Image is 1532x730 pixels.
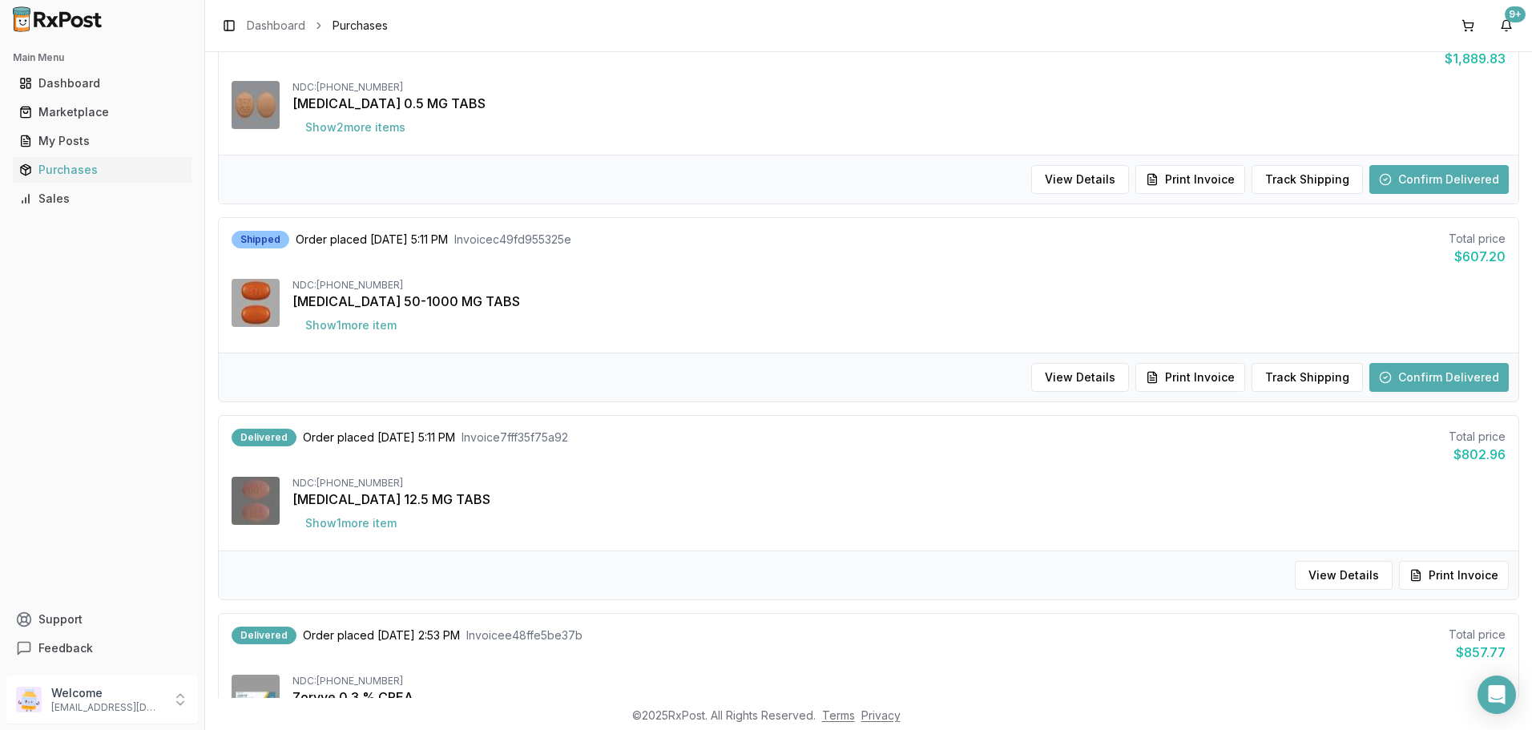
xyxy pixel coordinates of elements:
div: NDC: [PHONE_NUMBER] [292,81,1506,94]
button: Show1more item [292,311,409,340]
div: 9+ [1505,6,1526,22]
button: Feedback [6,634,198,663]
div: Delivered [232,627,296,644]
img: Zoryve 0.3 % CREA [232,675,280,723]
img: Movantik 12.5 MG TABS [232,477,280,525]
div: My Posts [19,133,185,149]
button: Dashboard [6,71,198,96]
div: $857.77 [1449,643,1506,662]
div: NDC: [PHONE_NUMBER] [292,279,1506,292]
button: 9+ [1494,13,1519,38]
div: $607.20 [1449,247,1506,266]
div: Purchases [19,162,185,178]
span: Invoice e48ffe5be37b [466,627,583,643]
button: Confirm Delivered [1369,363,1509,392]
div: [MEDICAL_DATA] 12.5 MG TABS [292,490,1506,509]
a: Dashboard [247,18,305,34]
span: Invoice 7fff35f75a92 [462,430,568,446]
button: Purchases [6,157,198,183]
div: Total price [1449,231,1506,247]
div: Total price [1449,627,1506,643]
a: Dashboard [13,69,191,98]
div: Sales [19,191,185,207]
button: View Details [1031,363,1129,392]
button: Print Invoice [1399,561,1509,590]
span: Order placed [DATE] 5:11 PM [296,232,448,248]
a: Sales [13,184,191,213]
div: Shipped [232,231,289,248]
div: [MEDICAL_DATA] 0.5 MG TABS [292,94,1506,113]
a: Purchases [13,155,191,184]
img: User avatar [16,687,42,712]
button: Track Shipping [1252,165,1363,194]
button: Show2more items [292,113,418,142]
button: View Details [1295,561,1393,590]
a: Privacy [861,708,901,722]
button: Support [6,605,198,634]
button: Show1more item [292,509,409,538]
button: Print Invoice [1135,165,1245,194]
button: View Details [1031,165,1129,194]
button: Print Invoice [1135,363,1245,392]
p: [EMAIL_ADDRESS][DOMAIN_NAME] [51,701,163,714]
img: RxPost Logo [6,6,109,32]
div: Marketplace [19,104,185,120]
div: Dashboard [19,75,185,91]
p: Welcome [51,685,163,701]
button: My Posts [6,128,198,154]
span: Order placed [DATE] 2:53 PM [303,627,460,643]
span: Feedback [38,640,93,656]
div: Total price [1449,429,1506,445]
a: Marketplace [13,98,191,127]
div: NDC: [PHONE_NUMBER] [292,477,1506,490]
h2: Main Menu [13,51,191,64]
button: Sales [6,186,198,212]
div: $802.96 [1449,445,1506,464]
button: Track Shipping [1252,363,1363,392]
span: Order placed [DATE] 5:11 PM [303,430,455,446]
a: Terms [822,708,855,722]
span: Invoice c49fd955325e [454,232,571,248]
div: [MEDICAL_DATA] 50-1000 MG TABS [292,292,1506,311]
span: Purchases [333,18,388,34]
div: Open Intercom Messenger [1478,676,1516,714]
div: $1,889.83 [1445,49,1506,68]
nav: breadcrumb [247,18,388,34]
button: Marketplace [6,99,198,125]
div: NDC: [PHONE_NUMBER] [292,675,1506,688]
div: Zoryve 0.3 % CREA [292,688,1506,707]
img: Janumet 50-1000 MG TABS [232,279,280,327]
div: Delivered [232,429,296,446]
img: Rexulti 0.5 MG TABS [232,81,280,129]
button: Confirm Delivered [1369,165,1509,194]
a: My Posts [13,127,191,155]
